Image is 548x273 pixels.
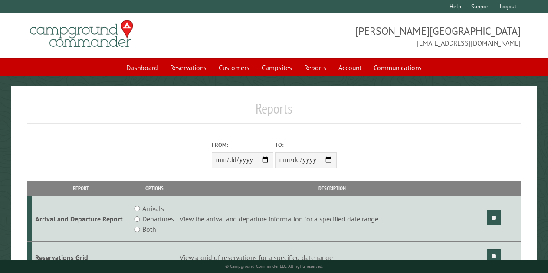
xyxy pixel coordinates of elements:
th: Description [178,181,486,196]
a: Dashboard [121,59,163,76]
span: [PERSON_NAME][GEOGRAPHIC_DATA] [EMAIL_ADDRESS][DOMAIN_NAME] [274,24,521,48]
a: Communications [368,59,427,76]
label: From: [212,141,273,149]
label: Departures [142,214,174,224]
a: Reports [299,59,331,76]
h1: Reports [27,100,521,124]
th: Options [131,181,178,196]
td: Arrival and Departure Report [32,196,131,242]
th: Report [32,181,131,196]
a: Campsites [256,59,297,76]
a: Reservations [165,59,212,76]
label: Arrivals [142,203,164,214]
label: Both [142,224,156,234]
small: © Campground Commander LLC. All rights reserved. [225,263,323,269]
td: View the arrival and departure information for a specified date range [178,196,486,242]
img: Campground Commander [27,17,136,51]
label: To: [275,141,337,149]
a: Account [333,59,367,76]
a: Customers [213,59,255,76]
